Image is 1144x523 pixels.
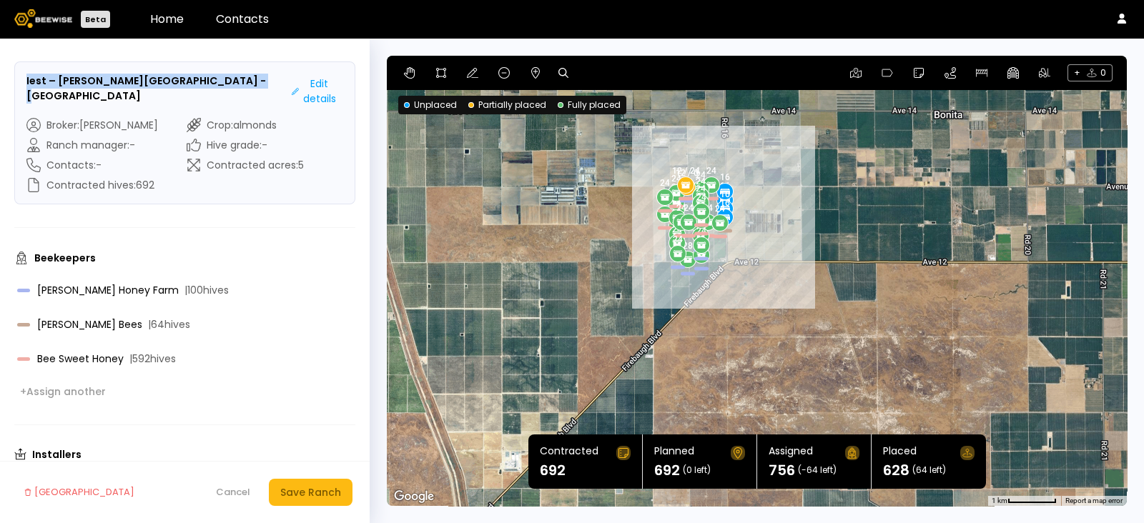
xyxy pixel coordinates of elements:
h1: 692 [654,463,680,477]
div: 24 [671,174,681,184]
h1: 692 [540,463,566,477]
div: Assigned [769,446,813,460]
span: | 592 hives [129,354,176,364]
span: 1 km [992,497,1007,504]
div: Fully placed [558,99,621,111]
div: 24 [696,184,706,194]
div: 24 [696,176,706,186]
a: Report a map error [1065,497,1123,504]
div: Edit details [292,76,338,106]
div: [PERSON_NAME] Bees|64hives [14,313,355,336]
div: 12 / 24 [671,166,699,176]
h3: Iest – [PERSON_NAME][GEOGRAPHIC_DATA] - [GEOGRAPHIC_DATA] [26,74,286,104]
div: Contracted hives : 692 [26,178,158,192]
div: [PERSON_NAME] Bees [17,319,310,329]
div: 24 [696,170,706,180]
div: Broker : [PERSON_NAME] [26,118,158,132]
div: [PERSON_NAME] Honey Farm [17,285,310,295]
button: Save Ranch [269,479,352,506]
button: [GEOGRAPHIC_DATA] [17,479,142,506]
div: 24 [703,203,713,213]
div: Cancel [216,485,250,499]
div: Contracted [540,446,598,460]
div: Beta [81,11,110,28]
h1: 628 [883,463,909,477]
a: Contacts [216,11,269,27]
button: Map Scale: 1 km per 65 pixels [987,496,1061,506]
div: Ranch manager : - [26,138,158,152]
div: 24 [683,203,693,213]
div: Partially placed [468,99,546,111]
div: Contacts : - [26,158,158,172]
div: Planned [654,446,694,460]
a: Home [150,11,184,27]
div: 24 [696,226,706,236]
span: (64 left) [912,466,946,474]
div: 16 [720,198,730,208]
button: Cancel [209,481,257,504]
img: Beewise logo [14,9,72,28]
button: Edit details [286,74,344,109]
div: 24 [676,203,686,213]
span: | 64 hives [148,319,190,329]
div: [GEOGRAPHIC_DATA] [24,485,134,499]
a: Open this area in Google Maps (opens a new window) [390,487,438,506]
span: + 0 [1067,64,1113,81]
div: 24 [696,192,706,202]
div: 16 [719,172,729,182]
div: Save Ranch [280,484,341,500]
div: + Assign another [20,385,106,398]
div: Unplaced [404,99,457,111]
span: (0 left) [683,466,711,474]
div: Crop : almonds [187,118,304,132]
h3: Beekeepers [34,253,96,263]
button: +Assign another [14,382,112,402]
span: (-64 left) [798,466,837,474]
div: [PERSON_NAME] Honey Farm|100hives [14,279,355,302]
span: | 100 hives [184,285,229,295]
h1: 756 [769,463,795,477]
div: 24 [672,234,682,244]
div: 28 [682,241,692,251]
div: 24 [714,204,724,214]
div: 24 [706,166,716,176]
div: 16 [719,189,729,199]
h3: Installers [32,449,82,459]
div: 24 [659,178,669,188]
div: Bee Sweet Honey|592hives [14,347,355,370]
img: Google [390,487,438,506]
div: Bee Sweet Honey [17,354,310,364]
div: Placed [883,446,917,460]
div: Hive grade : - [187,138,304,152]
div: Contracted acres : 5 [187,158,304,172]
